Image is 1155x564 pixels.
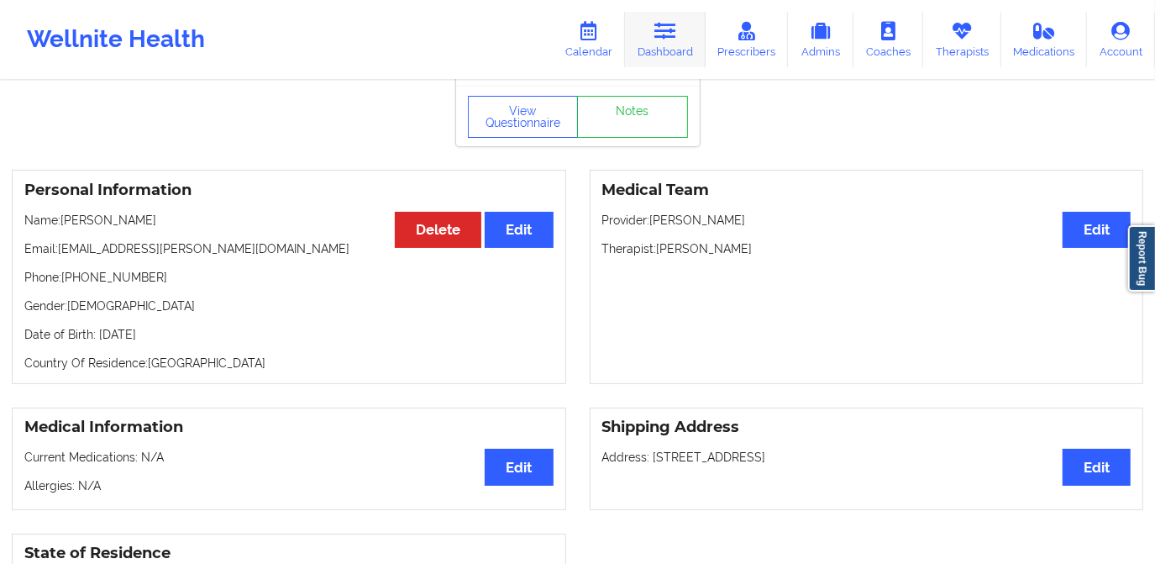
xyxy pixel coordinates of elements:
a: Account [1087,12,1155,67]
a: Medications [1001,12,1088,67]
a: Prescribers [706,12,789,67]
button: Edit [485,212,553,248]
a: Coaches [853,12,923,67]
a: Therapists [923,12,1001,67]
h3: State of Residence [24,544,554,563]
button: Edit [1063,449,1131,485]
p: Email: [EMAIL_ADDRESS][PERSON_NAME][DOMAIN_NAME] [24,240,554,257]
button: Edit [485,449,553,485]
p: Allergies: N/A [24,477,554,494]
p: Current Medications: N/A [24,449,554,466]
a: Notes [577,96,688,138]
h3: Medical Team [602,181,1131,200]
p: Date of Birth: [DATE] [24,326,554,343]
a: Calendar [553,12,625,67]
p: Phone: [PHONE_NUMBER] [24,269,554,286]
p: Therapist: [PERSON_NAME] [602,240,1131,257]
h3: Shipping Address [602,418,1131,437]
p: Gender: [DEMOGRAPHIC_DATA] [24,298,554,314]
p: Country Of Residence: [GEOGRAPHIC_DATA] [24,355,554,372]
a: Dashboard [625,12,706,67]
h3: Medical Information [24,418,554,437]
button: View Questionnaire [468,96,579,138]
p: Address: [STREET_ADDRESS] [602,449,1131,466]
button: Delete [395,212,481,248]
p: Name: [PERSON_NAME] [24,212,554,229]
a: Report Bug [1128,225,1155,292]
p: Provider: [PERSON_NAME] [602,212,1131,229]
button: Edit [1063,212,1131,248]
h3: Personal Information [24,181,554,200]
a: Admins [788,12,853,67]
